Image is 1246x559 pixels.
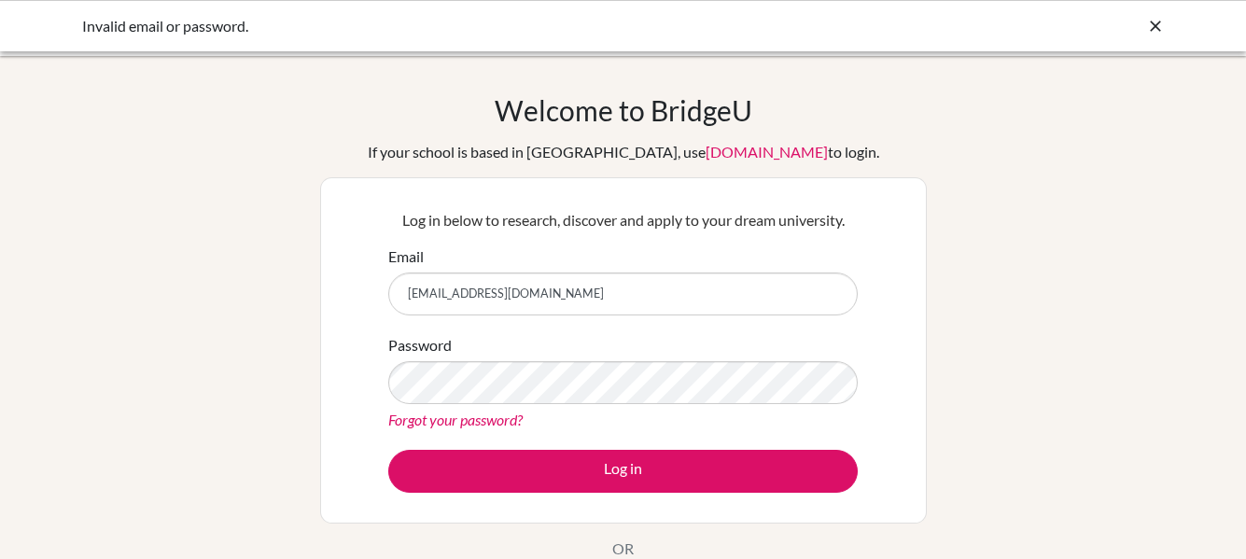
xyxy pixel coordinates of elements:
[706,143,828,161] a: [DOMAIN_NAME]
[388,450,858,493] button: Log in
[388,411,523,428] a: Forgot your password?
[495,93,752,127] h1: Welcome to BridgeU
[388,334,452,356] label: Password
[82,15,885,37] div: Invalid email or password.
[388,209,858,231] p: Log in below to research, discover and apply to your dream university.
[388,245,424,268] label: Email
[368,141,879,163] div: If your school is based in [GEOGRAPHIC_DATA], use to login.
